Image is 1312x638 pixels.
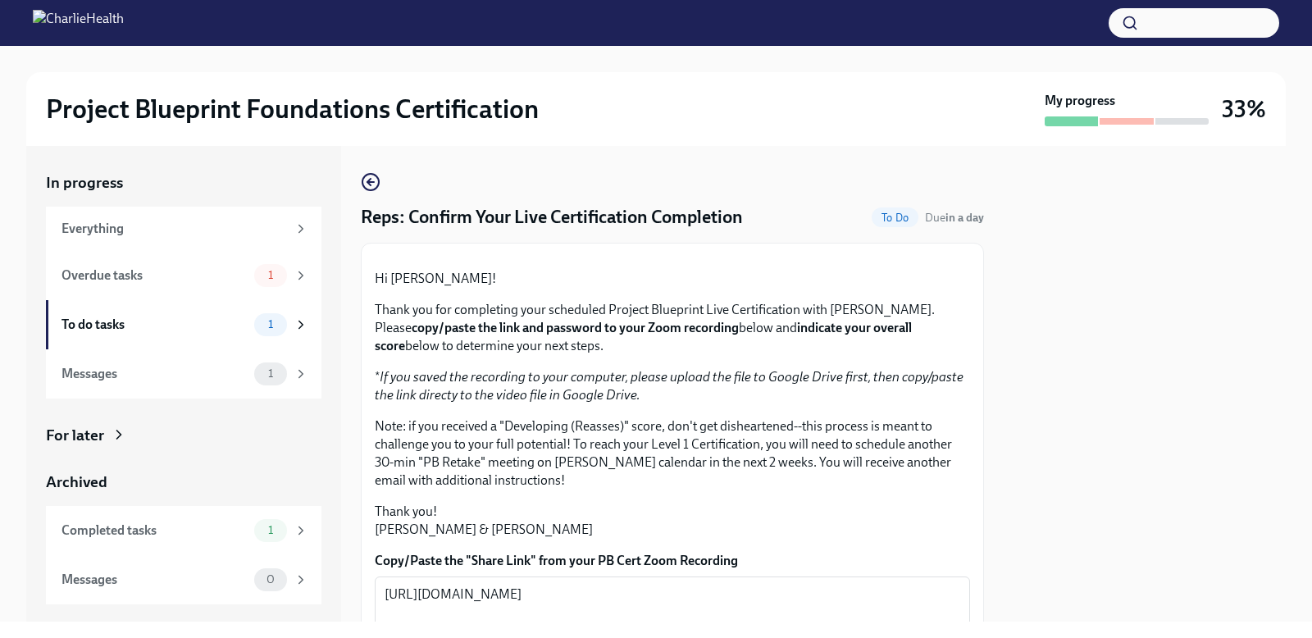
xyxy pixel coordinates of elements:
[1045,92,1115,110] strong: My progress
[375,503,970,539] p: Thank you! [PERSON_NAME] & [PERSON_NAME]
[46,93,539,125] h2: Project Blueprint Foundations Certification
[375,369,963,403] em: If you saved the recording to your computer, please upload the file to Google Drive first, then c...
[925,210,984,226] span: October 2nd, 2025 12:00
[61,267,248,285] div: Overdue tasks
[412,320,739,335] strong: copy/paste the link and password to your Zoom recording
[361,205,743,230] h4: Reps: Confirm Your Live Certification Completion
[258,524,283,536] span: 1
[258,318,283,330] span: 1
[46,506,321,555] a: Completed tasks1
[61,365,248,383] div: Messages
[46,425,104,446] div: For later
[46,172,321,194] a: In progress
[258,269,283,281] span: 1
[61,220,287,238] div: Everything
[945,211,984,225] strong: in a day
[257,573,285,586] span: 0
[46,555,321,604] a: Messages0
[46,472,321,493] a: Archived
[375,270,970,288] p: Hi [PERSON_NAME]!
[46,207,321,251] a: Everything
[1222,94,1266,124] h3: 33%
[375,552,970,570] label: Copy/Paste the "Share Link" from your PB Cert Zoom Recording
[46,425,321,446] a: For later
[61,522,248,540] div: Completed tasks
[375,417,970,490] p: Note: if you received a "Developing (Reasses)" score, don't get disheartened--this process is mea...
[925,211,984,225] span: Due
[61,316,248,334] div: To do tasks
[46,251,321,300] a: Overdue tasks1
[46,349,321,399] a: Messages1
[258,367,283,380] span: 1
[46,300,321,349] a: To do tasks1
[33,10,124,36] img: CharlieHealth
[872,212,918,224] span: To Do
[375,301,970,355] p: Thank you for completing your scheduled Project Blueprint Live Certification with [PERSON_NAME]. ...
[61,571,248,589] div: Messages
